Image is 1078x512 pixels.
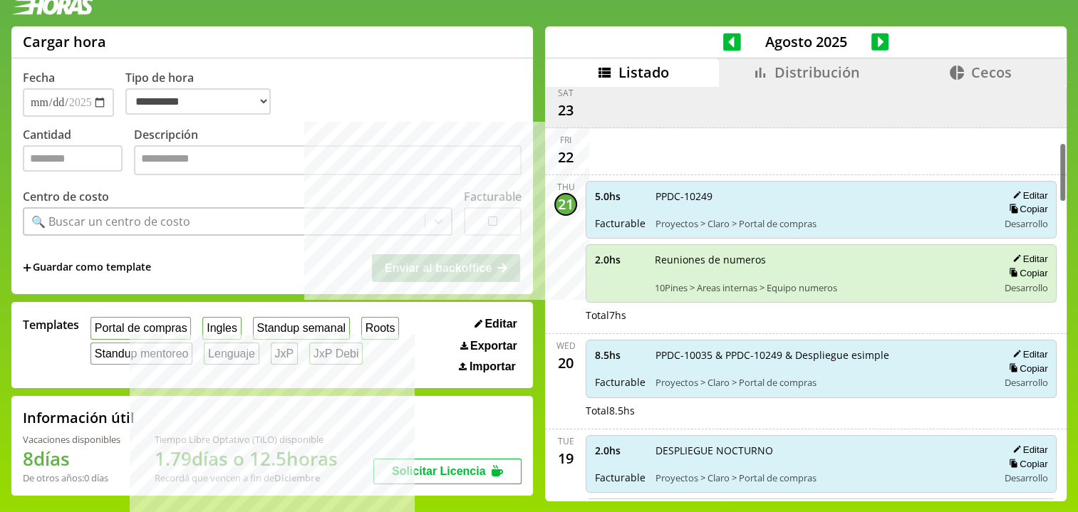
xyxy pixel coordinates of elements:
div: 21 [554,193,577,216]
h1: 8 días [23,446,120,471]
span: Facturable [595,375,646,389]
span: 8.5 hs [595,348,646,362]
b: Diciembre [274,471,320,484]
div: Tue [558,435,574,447]
div: Total 8.5 hs [586,404,1057,417]
button: Portal de compras [90,317,191,339]
span: Proyectos > Claro > Portal de compras [655,376,988,389]
span: Desarrollo [1004,471,1047,484]
span: Distribución [774,63,860,82]
div: De otros años: 0 días [23,471,120,484]
span: Facturable [595,471,646,484]
div: 22 [554,146,577,169]
span: Solicitar Licencia [392,465,486,477]
label: Tipo de hora [125,70,282,117]
span: Desarrollo [1004,281,1047,294]
button: Copiar [1005,267,1047,279]
span: Desarrollo [1004,217,1047,230]
span: Agosto 2025 [741,32,871,51]
span: Editar [484,318,517,330]
label: Centro de costo [23,189,109,204]
span: Desarrollo [1004,376,1047,389]
button: Copiar [1005,362,1047,375]
button: Editar [1008,444,1047,456]
button: Standup semanal [253,317,350,339]
button: Solicitar Licencia [373,459,522,484]
div: Thu [557,181,575,193]
textarea: Descripción [134,145,522,175]
button: Ingles [202,317,241,339]
h2: Información útil [23,408,135,427]
span: Importar [470,360,516,373]
div: Sat [558,87,574,99]
div: Total 7 hs [586,308,1057,322]
input: Cantidad [23,145,123,172]
label: Cantidad [23,127,134,179]
span: Exportar [470,340,517,352]
button: Editar [470,317,522,331]
span: PPDC-10035 & PPDC-10249 & Despliegue esimple [655,348,988,362]
button: JxP [271,343,298,365]
label: Descripción [134,127,522,179]
span: Reuniones de numeros [655,253,988,266]
span: 5.0 hs [595,189,646,203]
span: DESPLIEGUE NOCTURNO [655,444,988,457]
span: 2.0 hs [595,444,646,457]
div: 23 [554,99,577,122]
span: 2.0 hs [595,253,645,266]
span: Proyectos > Claro > Portal de compras [655,217,988,230]
button: Roots [361,317,399,339]
span: 10Pines > Areas internas > Equipo numeros [655,281,988,294]
span: + [23,260,31,276]
label: Facturable [464,189,522,204]
span: Proyectos > Claro > Portal de compras [655,471,988,484]
div: scrollable content [545,87,1067,499]
div: Fri [560,134,571,146]
button: Copiar [1005,458,1047,470]
h1: 1.79 días o 12.5 horas [155,446,338,471]
div: 🔍 Buscar un centro de costo [31,214,190,229]
div: Vacaciones disponibles [23,433,120,446]
button: Editar [1008,348,1047,360]
label: Fecha [23,70,55,85]
button: JxP Debi [309,343,363,365]
span: Facturable [595,216,646,230]
select: Tipo de hora [125,88,271,115]
button: Exportar [456,339,522,353]
span: PPDC-10249 [655,189,988,203]
div: 19 [554,447,577,470]
div: 20 [554,352,577,375]
span: Listado [618,63,669,82]
button: Editar [1008,189,1047,202]
div: Wed [556,340,576,352]
button: Standup mentoreo [90,343,192,365]
span: Templates [23,317,79,333]
div: Recordá que vencen a fin de [155,471,338,484]
button: Lenguaje [204,343,259,365]
div: Tiempo Libre Optativo (TiLO) disponible [155,433,338,446]
button: Editar [1008,253,1047,265]
span: +Guardar como template [23,260,151,276]
button: Copiar [1005,203,1047,215]
h1: Cargar hora [23,32,106,51]
span: Cecos [971,63,1012,82]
